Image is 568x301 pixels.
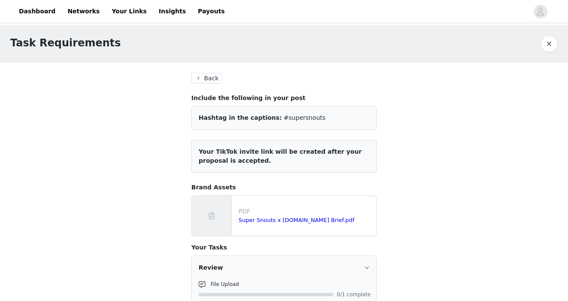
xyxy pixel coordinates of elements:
[193,2,230,21] a: Payouts
[364,265,369,270] i: icon: right
[191,94,377,103] h4: Include the following in your post
[191,73,222,83] button: Back
[62,2,105,21] a: Networks
[211,281,239,287] span: File Upload
[10,35,121,51] h1: Task Requirements
[337,292,371,297] span: 0/1 complete
[191,243,377,252] h4: Your Tasks
[192,256,376,279] div: icon: rightReview
[239,217,354,223] a: Super Snouts x [DOMAIN_NAME] Brief.pdf
[536,5,544,18] div: avatar
[106,2,152,21] a: Your Links
[199,148,362,164] span: Your TikTok invite link will be created after your proposal is accepted.
[284,114,326,121] span: #supersnouts
[191,183,377,192] h4: Brand Assets
[199,114,282,121] span: Hashtag in the captions:
[239,207,373,216] p: PDF
[154,2,191,21] a: Insights
[14,2,60,21] a: Dashboard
